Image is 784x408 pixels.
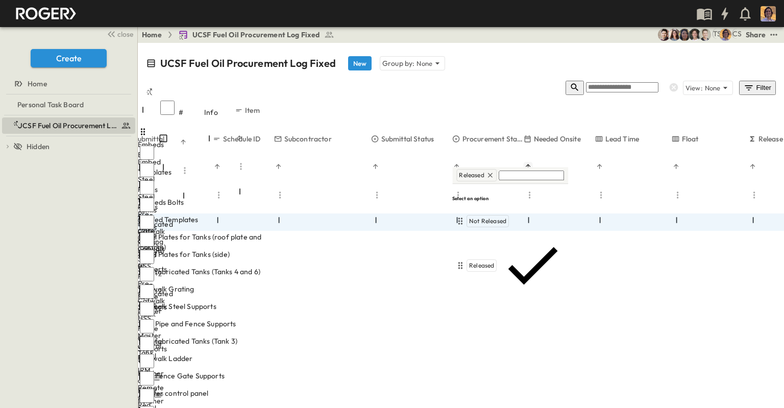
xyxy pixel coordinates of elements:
[743,82,772,93] div: Filter
[204,98,235,127] div: Info
[452,195,568,202] h6: Select an option
[178,30,334,40] a: UCSF Fuel Oil Procurement Log Fixed
[140,163,154,177] input: Select row
[668,29,680,41] img: Karen Gemmill (kgemmill@herrero.com)
[761,6,776,21] img: Profile Picture
[140,267,154,281] input: Select row
[117,29,133,39] span: close
[678,29,691,41] img: Graciela Ortiz (gortiz@herrero.com)
[140,215,154,229] input: Select row
[31,49,107,67] button: Create
[142,30,340,40] nav: breadcrumbs
[17,100,84,110] span: Personal Task Board
[699,29,711,41] img: David Dachauer (ddachauer@herrero.com)
[140,250,154,264] input: Select row
[140,371,154,386] input: Select row
[140,232,154,247] input: Select row
[348,56,372,70] button: New
[138,296,158,316] div: Catwalk Ladder
[138,139,158,160] div: Embeds Bolts
[459,171,484,179] span: Released
[245,105,260,115] p: Item
[179,98,204,127] div: #
[2,118,133,133] a: UCSF Fuel Oil Procurement Log Fixed
[2,98,133,112] a: Personal Task Board
[140,337,154,351] input: Select row
[138,226,158,247] div: Catwalk Grating
[103,27,135,41] button: close
[140,197,184,207] span: Embeds Bolts
[140,353,192,364] span: Catwalk Ladder
[140,354,154,368] input: Select row
[138,330,158,361] div: Master control panel
[17,121,117,131] span: UCSF Fuel Oil Procurement Log Fixed
[140,232,268,252] span: Steel Plates for Tanks (roof plate and bottom)
[140,302,154,316] input: Select row
[140,284,154,299] input: Select row
[732,29,742,39] div: Claire Smythe (csmythe@herrero.com)
[469,261,494,270] span: Released
[768,29,780,41] button: test
[705,83,721,93] p: None
[140,319,236,329] span: HSS Pipe and Fence Supports
[454,215,566,227] div: Not Released
[2,117,135,134] div: UCSF Fuel Oil Procurement Log Fixedtest
[416,58,432,68] p: None
[140,198,154,212] input: Select row
[140,146,154,160] input: Select row
[713,29,721,39] div: Tom Scally Jr (tscallyjr@herrero.com)
[160,56,336,70] p: UCSF Fuel Oil Procurement Log Fixed
[192,30,320,40] span: UCSF Fuel Oil Procurement Log Fixed
[469,217,506,225] span: Not Released
[28,79,47,89] span: Home
[142,30,162,40] a: Home
[2,97,135,113] div: Personal Task Boardtest
[140,301,216,311] span: Catwalk Steel Supports
[140,336,237,346] span: Pre-fabricated Tanks (Tank 3)
[2,77,133,91] a: Home
[140,249,230,259] span: Steel Plates for Tanks (side)
[746,30,766,40] div: Share
[140,389,154,403] input: Select row
[140,180,154,195] input: Select row
[739,81,776,95] button: Filter
[658,29,670,41] img: Alex Cardenas (acardenas@herrero.com)
[138,157,158,177] div: Embed Templates
[685,83,703,93] p: View:
[719,29,731,41] img: Carlos Garcia (cgarcia@herrero.com)
[140,214,199,225] span: Embed Templates
[27,141,50,152] span: Hidden
[140,371,225,381] span: HSS Fence Gate Supports
[689,29,701,41] img: Grayson Haaga (ghaaga@herrero.com)
[140,388,208,398] span: Master control panel
[382,58,415,68] p: Group by:
[140,284,194,294] span: Catwalk Grating
[454,231,566,300] div: Released
[160,101,175,115] input: Select all rows
[140,267,260,277] span: Pre-fabricated Tanks (Tanks 4 and 6)
[140,319,154,333] input: Select row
